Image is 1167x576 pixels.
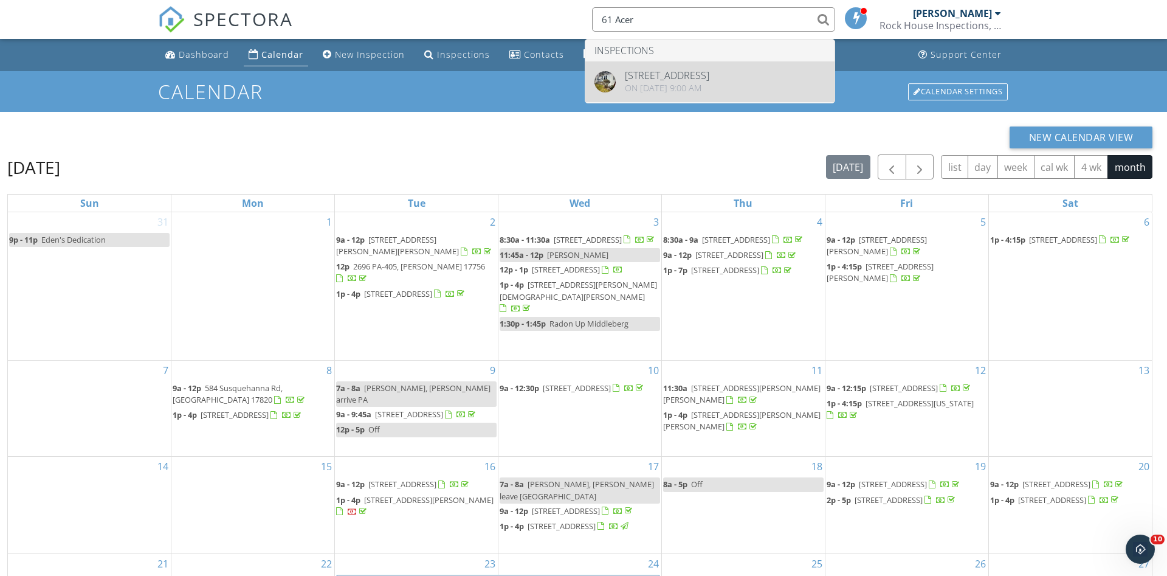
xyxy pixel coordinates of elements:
a: Saturday [1060,195,1081,212]
span: 9a - 12p [173,383,201,394]
a: 8:30a - 11:30a [STREET_ADDRESS] [500,233,660,248]
a: 1p - 4p [STREET_ADDRESS][PERSON_NAME] [336,494,494,517]
a: Go to August 31, 2025 [155,212,171,232]
a: Support Center [914,44,1007,66]
a: 9a - 12:30p [STREET_ADDRESS] [500,381,660,396]
button: cal wk [1034,155,1075,179]
span: 9a - 12p [827,479,855,490]
span: [PERSON_NAME], [PERSON_NAME] leave [GEOGRAPHIC_DATA] [500,479,654,501]
a: Go to September 14, 2025 [155,457,171,476]
span: 8:30a - 11:30a [500,234,550,245]
span: [STREET_ADDRESS][PERSON_NAME] [827,261,934,283]
iframe: Intercom live chat [1126,535,1155,564]
img: The Best Home Inspection Software - Spectora [158,6,185,33]
span: 1p - 4p [500,521,524,532]
td: Go to September 13, 2025 [988,360,1152,457]
a: Go to September 2, 2025 [487,212,498,232]
span: [STREET_ADDRESS] [201,409,269,420]
div: Support Center [931,49,1002,60]
td: Go to September 3, 2025 [498,212,662,361]
span: [STREET_ADDRESS] [695,249,763,260]
a: Go to September 18, 2025 [809,457,825,476]
div: Calendar [261,49,303,60]
td: Go to September 5, 2025 [825,212,988,361]
div: Rock House Inspections, LLC. [880,19,1001,32]
a: 9a - 12p 584 Susquehanna Rd, [GEOGRAPHIC_DATA] 17820 [173,381,333,408]
span: 2696 PA-405, [PERSON_NAME] 17756 [353,261,485,272]
span: [STREET_ADDRESS] [691,265,759,276]
a: 1p - 4:15p [STREET_ADDRESS][PERSON_NAME] [827,260,987,286]
a: 1p - 4p [STREET_ADDRESS] [990,493,1151,508]
td: Go to September 15, 2025 [171,457,335,554]
span: 11:30a [663,383,687,394]
span: 12p - 1p [500,264,528,275]
a: 9a - 9:45a [STREET_ADDRESS] [336,409,478,420]
a: 8:30a - 9a [STREET_ADDRESS] [663,233,824,248]
span: Radon Up Middleberg [549,318,628,329]
a: Go to September 1, 2025 [324,212,334,232]
input: Search everything... [592,7,835,32]
a: 2p - 5p [STREET_ADDRESS] [827,494,957,505]
span: [STREET_ADDRESS] [532,264,600,275]
span: [STREET_ADDRESS] [1022,479,1090,490]
a: Go to September 19, 2025 [972,457,988,476]
span: [STREET_ADDRESS] [543,383,611,394]
a: Friday [898,195,915,212]
td: Go to September 17, 2025 [498,457,662,554]
a: 9a - 12p [STREET_ADDRESS] [990,479,1125,490]
a: Thursday [731,195,755,212]
a: 9a - 9:45a [STREET_ADDRESS] [336,408,497,422]
td: Go to September 20, 2025 [988,457,1152,554]
a: 9a - 12:15p [STREET_ADDRESS] [827,381,987,396]
a: 12p 2696 PA-405, [PERSON_NAME] 17756 [336,260,497,286]
a: Dashboard [160,44,234,66]
a: Go to September 27, 2025 [1136,554,1152,574]
a: 9a - 12p [STREET_ADDRESS] [500,505,635,516]
span: 9a - 12p [990,479,1019,490]
span: 1p - 7p [663,265,687,276]
a: Go to September 15, 2025 [318,457,334,476]
a: 9a - 12:30p [STREET_ADDRESS] [500,383,645,394]
button: [DATE] [826,155,870,179]
button: list [941,155,968,179]
a: 1p - 4p [STREET_ADDRESS][PERSON_NAME][PERSON_NAME] [663,409,821,432]
a: 9a - 12p [STREET_ADDRESS] [336,477,497,492]
td: Go to September 14, 2025 [8,457,171,554]
a: 9a - 12p [STREET_ADDRESS][PERSON_NAME][PERSON_NAME] [336,233,497,259]
a: 9a - 12p [STREET_ADDRESS] [500,504,660,519]
a: Go to September 8, 2025 [324,361,334,380]
a: 2p - 5p [STREET_ADDRESS] [827,493,987,508]
button: day [968,155,998,179]
span: [STREET_ADDRESS] [859,479,927,490]
span: [STREET_ADDRESS] [528,521,596,532]
a: Calendar [244,44,308,66]
a: Calendar Settings [907,82,1009,102]
span: [STREET_ADDRESS][PERSON_NAME] [364,494,494,505]
span: 9a - 12:30p [500,383,539,394]
a: Go to September 16, 2025 [482,457,498,476]
a: 1p - 4p [STREET_ADDRESS] [990,494,1121,505]
td: Go to September 10, 2025 [498,360,662,457]
a: Contacts [504,44,569,66]
span: [STREET_ADDRESS][PERSON_NAME][PERSON_NAME] [336,234,459,257]
span: [STREET_ADDRESS] [554,234,622,245]
span: 7a - 8a [336,383,360,394]
span: [STREET_ADDRESS] [1018,494,1086,505]
span: [PERSON_NAME] [547,249,608,260]
td: Go to September 16, 2025 [335,457,498,554]
h2: [DATE] [7,155,60,179]
span: 9a - 9:45a [336,409,371,420]
span: [STREET_ADDRESS] [375,409,443,420]
a: 1p - 4p [STREET_ADDRESS] [500,521,630,532]
button: New Calendar View [1010,127,1153,148]
a: Inspections [419,44,495,66]
span: 1p - 4p [336,494,360,505]
a: 1p - 4:15p [STREET_ADDRESS][US_STATE] [827,397,987,423]
span: 12p [336,261,349,272]
span: 1p - 4p [990,494,1014,505]
a: Sunday [78,195,102,212]
div: Inspections [437,49,490,60]
td: Go to September 9, 2025 [335,360,498,457]
span: 9a - 12p [663,249,692,260]
span: 10 [1151,535,1165,544]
